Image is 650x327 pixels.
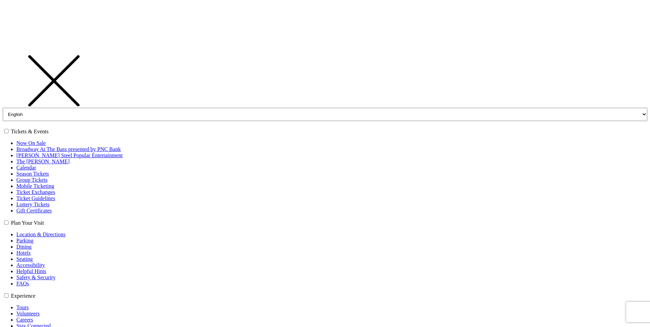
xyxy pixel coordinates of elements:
[16,202,49,207] a: Lottery Tickets
[16,189,55,195] a: Ticket Exchanges
[16,304,29,310] a: Tours
[16,171,49,177] a: Season Tickets
[16,268,46,274] a: Helpful Hints
[16,140,46,146] a: Now On Sale
[16,250,31,256] a: Hotels
[16,159,70,164] a: The [PERSON_NAME]
[16,262,45,268] a: Accessibility
[16,256,33,262] a: Seating
[16,244,31,250] a: Dining
[16,238,33,243] a: Parking
[16,146,121,152] a: Broadway At The Bass presented by PNC Bank
[16,177,47,183] a: Group Tickets
[16,208,52,213] a: Gift Certificates
[16,317,33,323] a: Careers
[16,183,54,189] a: Mobile Ticketing
[3,108,647,121] select: Select:
[11,129,49,134] label: Tickets & Events
[11,293,35,299] label: Experience
[16,195,55,201] a: Ticket Guidelines
[16,274,56,280] a: Safety & Security
[16,232,66,237] a: Location & Directions
[16,152,123,158] a: [PERSON_NAME] Steel Popular Entertainment
[16,165,36,170] a: Calendar
[11,220,44,226] label: Plan Your Visit
[16,281,29,286] a: FAQs
[16,311,40,316] a: Volunteers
